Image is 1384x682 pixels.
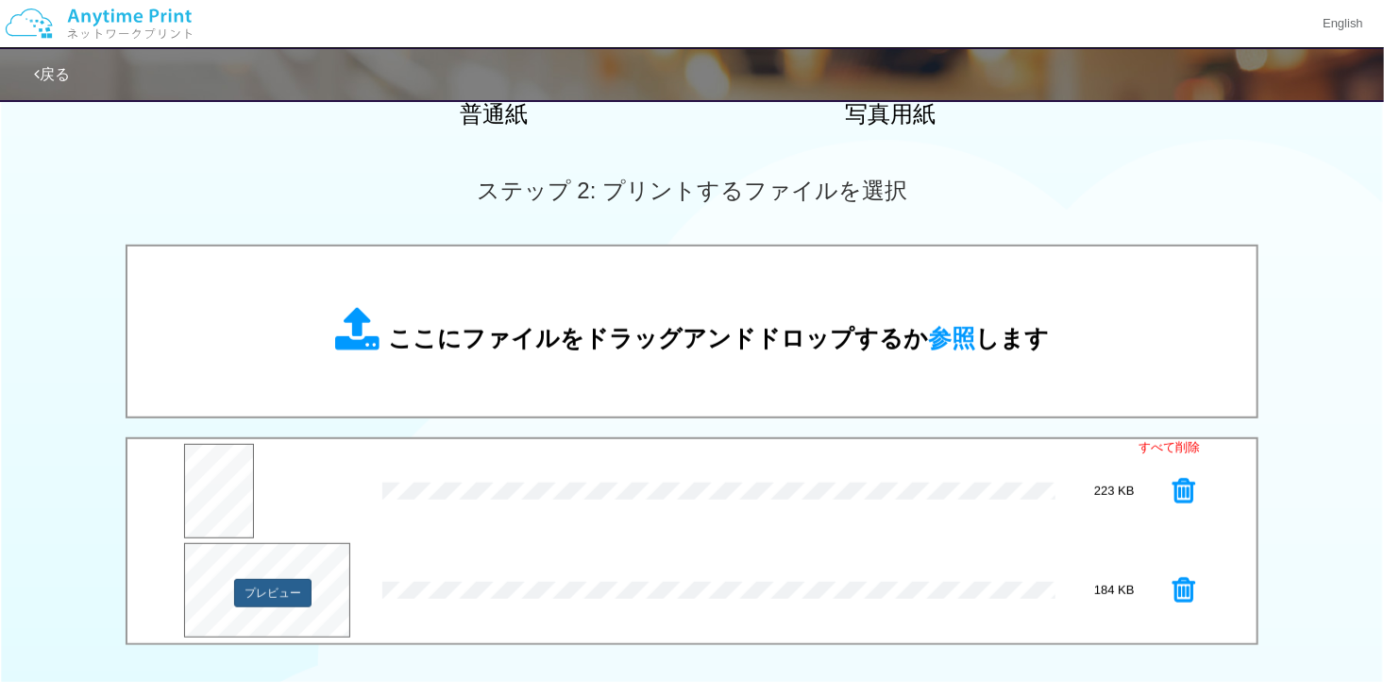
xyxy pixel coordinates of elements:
span: ここにファイルをドラッグアンドドロップするか します [388,325,1049,351]
span: ステップ 2: プリントするファイルを選択 [477,178,907,203]
button: プレビュー [234,579,312,607]
a: 戻る [34,66,70,82]
div: 184 KB [1055,582,1173,600]
h2: 普通紙 [329,102,659,127]
h2: 写真用紙 [725,102,1055,127]
a: すべて削除 [1139,439,1200,457]
span: 参照 [928,325,975,351]
div: 223 KB [1055,483,1173,501]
